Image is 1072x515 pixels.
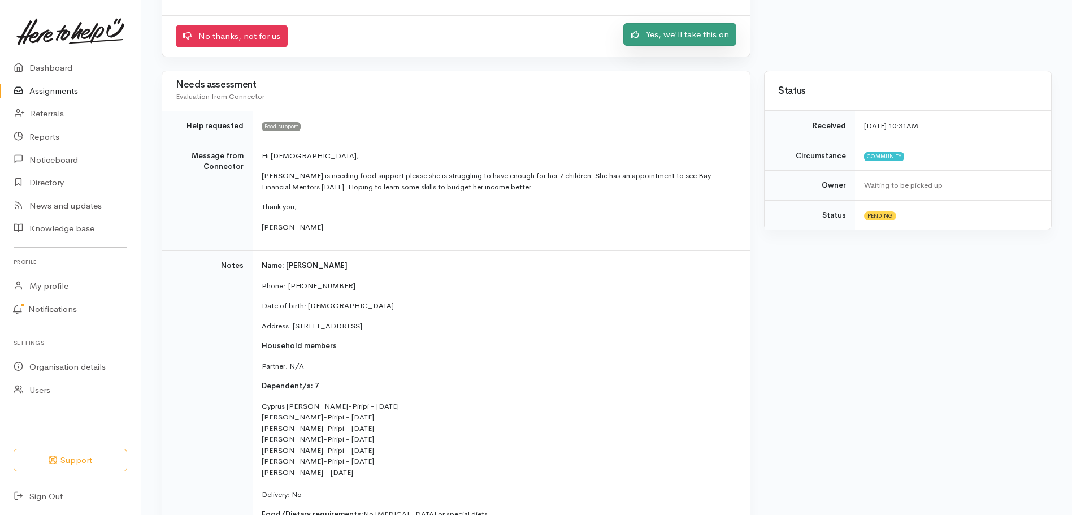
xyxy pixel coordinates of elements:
p: Phone: [PHONE_NUMBER] [262,280,736,292]
span: Household members [262,341,337,350]
td: Received [765,111,855,141]
p: Cyprus [PERSON_NAME]-Piripi - [DATE] [PERSON_NAME]-Piripi - [DATE] [PERSON_NAME]-Piripi - [DATE] ... [262,401,736,500]
span: Community [864,152,904,161]
td: Message from Connector [162,141,253,251]
td: Status [765,200,855,230]
p: [PERSON_NAME] is needing food support please she is struggling to have enough for her 7 children.... [262,170,736,192]
p: [PERSON_NAME] [262,222,736,233]
h3: Needs assessment [176,80,736,90]
h6: Profile [14,254,127,270]
p: Date of birth: [DEMOGRAPHIC_DATA] [262,300,736,311]
td: Circumstance [765,141,855,171]
a: Yes, we'll take this on [623,23,736,46]
div: Waiting to be picked up [864,180,1038,191]
p: Partner: N/A [262,361,736,372]
td: Help requested [162,111,253,141]
time: [DATE] 10:31AM [864,121,918,131]
span: Evaluation from Connector [176,92,264,101]
span: Name: [PERSON_NAME] [262,261,348,270]
p: Address: [STREET_ADDRESS] [262,321,736,332]
h6: Settings [14,335,127,350]
h3: Status [778,86,1038,97]
a: No thanks, not for us [176,25,288,48]
button: Support [14,449,127,472]
p: Hi [DEMOGRAPHIC_DATA], [262,150,736,162]
p: Thank you, [262,201,736,213]
span: Dependent/s: 7 [262,381,319,391]
span: Pending [864,211,896,220]
span: Food support [262,122,301,131]
td: Owner [765,171,855,201]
